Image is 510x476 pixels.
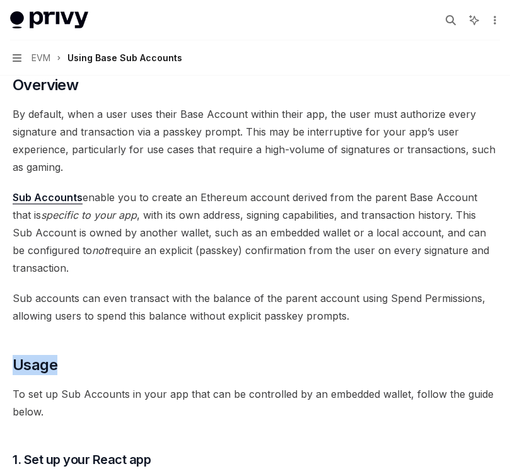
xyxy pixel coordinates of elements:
[13,451,151,468] span: 1. Set up your React app
[13,189,497,277] span: enable you to create an Ethereum account derived from the parent Base Account that is , with its ...
[13,105,497,176] span: By default, when a user uses their Base Account within their app, the user must authorize every s...
[41,209,137,221] em: specific to your app
[13,355,57,375] span: Usage
[67,50,182,66] div: Using Base Sub Accounts
[13,289,497,325] span: Sub accounts can even transact with the balance of the parent account using Spend Permissions, al...
[13,75,78,95] span: Overview
[13,191,83,204] a: Sub Accounts
[92,244,107,257] em: not
[13,385,497,421] span: To set up Sub Accounts in your app that can be controlled by an embedded wallet, follow the guide...
[32,50,50,66] span: EVM
[487,11,500,29] button: More actions
[10,11,88,29] img: light logo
